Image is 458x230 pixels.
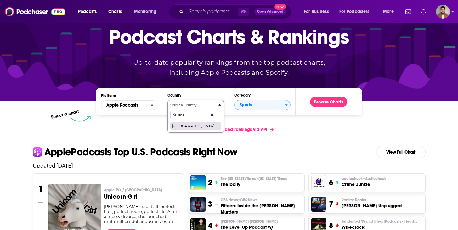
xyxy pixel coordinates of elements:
[221,176,287,181] span: The [US_STATE] Times
[403,6,414,17] a: Show notifications dropdown
[353,198,366,202] span: • Realm
[342,176,386,181] span: audiochuck
[329,178,333,187] h3: 6
[363,176,386,181] span: • Audiochuck
[342,203,402,209] h3: [PERSON_NAME] Unplugged
[74,7,105,17] button: open menu
[342,181,386,187] h3: Crime Junkie
[256,176,287,181] span: • [US_STATE] Times
[221,203,302,215] h3: Fifteen: Inside the [PERSON_NAME] Murders
[257,10,283,13] span: Open Advanced
[190,197,206,212] img: Fifteen: Inside the Daniel Marsh Murders
[104,7,126,17] a: Charts
[254,8,286,15] button: Open AdvancedNew
[401,219,425,224] span: • iHeartRadio
[238,198,257,202] span: • CBS News
[342,198,366,203] span: Realm
[101,100,157,110] button: open menu
[175,4,297,19] div: Search podcasts, credits, & more...
[379,7,402,17] button: open menu
[376,146,426,158] a: View Full Chart
[104,187,178,192] p: Apple TV+ / Seven Hills
[419,6,428,17] a: Show notifications dropdown
[170,122,221,130] button: [GEOGRAPHIC_DATA]
[342,176,386,187] a: audiochuck•AudiochuckCrime Junkie
[104,204,178,224] div: [PERSON_NAME] had it all: perfect hair, perfect house, perfect life. After a messy divorce, she l...
[274,4,286,10] span: New
[221,176,287,187] a: The [US_STATE] Times•[US_STATE] TimesThe Daily
[235,100,285,110] span: Sports
[179,122,279,137] a: Get podcast charts and rankings via API
[28,163,431,169] p: Updated: [DATE]
[436,5,450,19] button: Show profile menu
[101,100,157,110] h2: Platforms
[184,127,267,132] span: Get podcast charts and rankings via API
[221,219,302,224] p: Paul Alex Espinoza
[310,97,347,107] button: Browse Charts
[109,16,349,57] p: Podcast Charts & Rankings
[304,7,329,16] span: For Business
[221,198,302,215] a: CBS News•CBS NewsFifteen: Inside the [PERSON_NAME] Murders
[208,178,212,187] h3: 2
[335,7,379,17] button: open menu
[104,194,178,200] h3: Unicorn Girl
[121,57,337,78] p: Up-to-date popularity rankings from the top podcast charts, including Apple Podcasts and Spotify.
[5,6,65,18] img: Podchaser - Follow, Share and Rate Podcasts
[329,199,333,209] h3: 7
[339,7,370,16] span: For Podcasters
[436,5,450,19] img: User Profile
[44,147,237,157] p: Apple Podcasts Top U.S. Podcasts Right Now
[38,184,43,195] h3: 1
[436,5,450,19] span: Logged in as calmonaghan
[186,7,238,17] input: Search podcasts, credits, & more...
[170,104,216,107] h4: Select a Country
[342,176,386,181] p: audiochuck • Audiochuck
[51,109,80,120] p: Select a chart
[130,7,165,17] button: open menu
[342,219,417,224] span: Tenderfoot TV and iHeartPodcasts
[190,175,206,190] img: The Daily
[221,176,287,181] p: The New York Times • New York Times
[300,7,337,17] button: open menu
[383,7,394,16] span: More
[342,198,402,209] a: Realm•Realm[PERSON_NAME] Unplugged
[311,175,326,190] img: Crime Junkie
[342,219,417,224] p: Tenderfoot TV and iHeartPodcasts • iHeartRadio
[342,198,402,203] p: Realm • Realm
[238,8,249,16] span: ⌘ K
[134,7,156,16] span: Monitoring
[167,100,224,133] button: Countries
[221,181,287,187] h3: The Daily
[104,187,162,192] span: Apple TV+ / [GEOGRAPHIC_DATA]
[221,219,278,224] span: [PERSON_NAME] [PERSON_NAME]
[208,199,212,209] h3: 3
[221,198,302,203] p: CBS News • CBS News
[78,7,97,16] span: Podcasts
[221,198,257,203] span: CBS News
[106,103,138,108] span: Apple Podcasts
[104,187,178,204] a: Apple TV+ / [GEOGRAPHIC_DATA]Unicorn Girl
[234,100,291,110] button: Categories
[71,116,91,122] img: select arrow
[33,147,42,156] img: apple Icon
[108,7,122,16] span: Charts
[170,111,221,119] input: Search Countries...
[311,197,326,212] img: Mick Unplugged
